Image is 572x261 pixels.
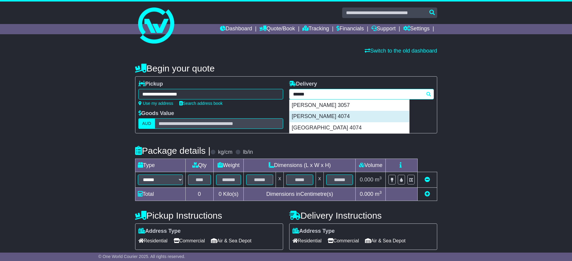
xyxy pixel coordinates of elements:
[328,236,359,245] span: Commercial
[289,211,437,220] h4: Delivery Instructions
[425,191,430,197] a: Add new item
[135,159,185,172] td: Type
[185,188,213,201] td: 0
[259,24,295,34] a: Quote/Book
[218,149,232,156] label: kg/cm
[179,101,223,106] a: Search address book
[138,236,168,245] span: Residential
[292,236,322,245] span: Residential
[218,191,221,197] span: 0
[135,146,211,156] h4: Package details |
[174,236,205,245] span: Commercial
[289,89,434,99] typeahead: Please provide city
[289,111,409,122] div: [PERSON_NAME] 4074
[365,236,406,245] span: Air & Sea Depot
[243,149,253,156] label: lb/in
[138,101,173,106] a: Use my address
[135,211,283,220] h4: Pickup Instructions
[98,254,185,259] span: © One World Courier 2025. All rights reserved.
[360,177,373,183] span: 0.000
[289,122,409,134] div: [GEOGRAPHIC_DATA] 4074
[360,191,373,197] span: 0.000
[138,81,163,87] label: Pickup
[356,159,386,172] td: Volume
[289,100,409,111] div: [PERSON_NAME] 3057
[135,63,437,73] h4: Begin your quote
[379,176,382,180] sup: 3
[220,24,252,34] a: Dashboard
[244,188,356,201] td: Dimensions in Centimetre(s)
[302,24,329,34] a: Tracking
[213,159,244,172] td: Weight
[292,228,335,235] label: Address Type
[244,159,356,172] td: Dimensions (L x W x H)
[375,177,382,183] span: m
[425,177,430,183] a: Remove this item
[375,191,382,197] span: m
[213,188,244,201] td: Kilo(s)
[371,24,396,34] a: Support
[365,48,437,54] a: Switch to the old dashboard
[289,81,317,87] label: Delivery
[316,172,323,188] td: x
[336,24,364,34] a: Financials
[185,159,213,172] td: Qty
[276,172,284,188] td: x
[138,118,155,129] label: AUD
[211,236,252,245] span: Air & Sea Depot
[379,190,382,195] sup: 3
[135,188,185,201] td: Total
[138,110,174,117] label: Goods Value
[138,228,181,235] label: Address Type
[403,24,430,34] a: Settings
